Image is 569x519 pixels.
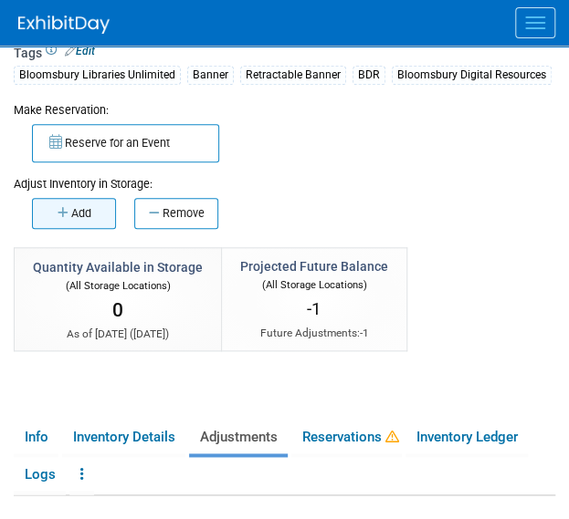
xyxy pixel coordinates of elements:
[134,198,218,229] button: Remove
[14,421,58,453] a: Info
[406,421,528,453] a: Inventory Ledger
[14,162,555,192] div: Adjust Inventory in Storage:
[14,66,181,85] div: Bloomsbury Libraries Unlimited
[33,258,203,276] div: Quantity Available in Storage
[32,198,116,229] button: Add
[240,326,388,341] div: Future Adjustments:
[240,275,388,293] div: (All Storage Locations)
[515,7,555,38] button: Menu
[392,66,552,85] div: Bloomsbury Digital Resources
[112,299,123,321] span: 0
[353,66,385,85] div: BDR
[187,66,234,85] div: Banner
[307,298,321,319] span: -1
[65,45,95,57] a: Edit
[33,327,203,342] div: As of [DATE] ( )
[133,327,165,340] span: [DATE]
[360,327,369,339] span: -1
[33,276,203,294] div: (All Storage Locations)
[14,100,555,119] div: Make Reservation:
[14,459,66,491] a: Logs
[62,421,185,453] a: Inventory Details
[189,421,288,453] a: Adjustments
[18,16,110,34] img: ExhibitDay
[14,44,555,97] div: Tags
[291,421,402,453] a: Reservations
[240,257,388,275] div: Projected Future Balance
[240,66,346,85] div: Retractable Banner
[32,124,219,162] button: Reserve for an Event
